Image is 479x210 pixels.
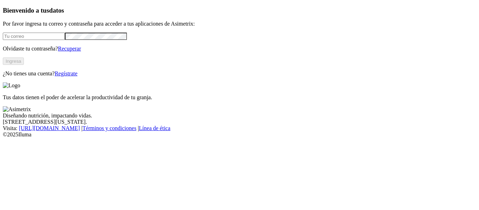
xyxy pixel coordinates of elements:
[55,70,77,76] a: Regístrate
[3,131,476,138] div: © 2025 Iluma
[3,125,476,131] div: Visita : | |
[3,94,476,101] p: Tus datos tienen el poder de acelerar la productividad de tu granja.
[3,46,476,52] p: Olvidaste tu contraseña?
[3,33,65,40] input: Tu correo
[3,70,476,77] p: ¿No tienes una cuenta?
[3,106,31,113] img: Asimetrix
[19,125,80,131] a: [URL][DOMAIN_NAME]
[58,46,81,52] a: Recuperar
[3,21,476,27] p: Por favor ingresa tu correo y contraseña para acceder a tus aplicaciones de Asimetrix:
[3,119,476,125] div: [STREET_ADDRESS][US_STATE].
[3,57,24,65] button: Ingresa
[139,125,170,131] a: Línea de ética
[3,82,20,89] img: Logo
[3,113,476,119] div: Diseñando nutrición, impactando vidas.
[82,125,136,131] a: Términos y condiciones
[49,7,64,14] span: datos
[3,7,476,14] h3: Bienvenido a tus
